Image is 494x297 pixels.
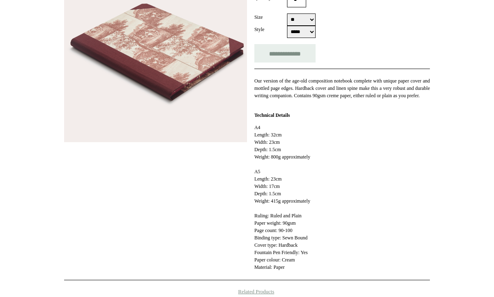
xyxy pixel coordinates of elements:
label: Size [254,13,287,21]
h4: Related Products [43,288,451,295]
p: A4 Length: 32cm Width: 23cm Depth: 1.5cm Weight: 800g approximately A5 Length: 23cm Width: 17cm D... [254,124,430,271]
label: Style [254,26,287,33]
strong: Technical Details [254,112,290,118]
p: Our version of the age-old composition notebook complete with unique paper cover and mottled page... [254,77,430,99]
